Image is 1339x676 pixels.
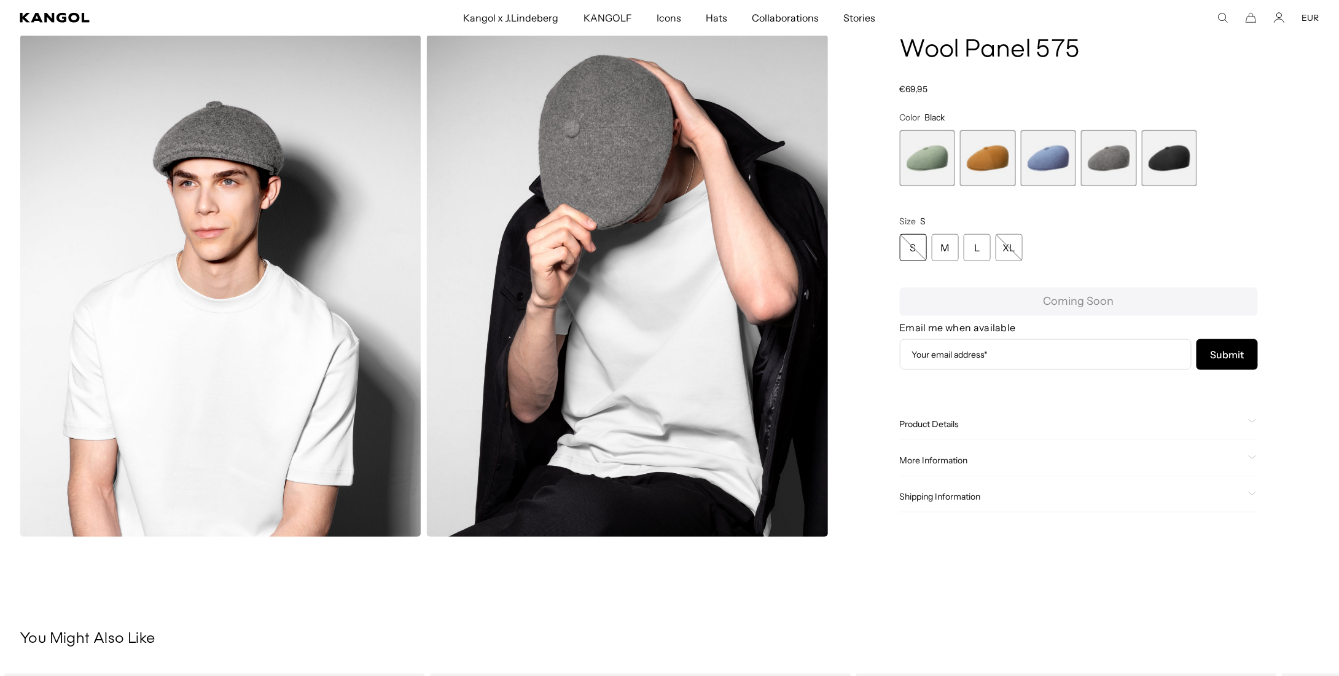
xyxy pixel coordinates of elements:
[932,234,959,261] div: M
[1142,130,1198,186] label: Black
[960,130,1016,186] div: 2 of 5
[1081,130,1137,186] div: 4 of 5
[964,234,991,261] div: L
[20,13,307,23] a: Kangol
[900,321,1259,334] h4: Email me when available
[1081,130,1137,186] label: Flannel
[426,34,828,537] img: flannel
[900,288,1259,316] button: Coming Soon
[1217,12,1228,23] summary: Search here
[960,130,1016,186] label: Rustic Caramel
[900,84,928,95] span: €69,95
[996,234,1023,261] div: XL
[1044,293,1114,310] span: Coming Soon
[900,491,1244,502] span: Shipping Information
[20,34,421,537] img: flannel
[1246,12,1257,23] button: Cart
[900,130,956,186] div: 1 of 5
[900,112,921,123] span: Color
[1142,130,1198,186] div: 5 of 5
[900,455,1244,466] span: More Information
[1197,339,1258,370] button: Subscribe
[921,216,926,227] span: S
[1021,130,1077,186] div: 3 of 5
[900,37,1259,64] h1: Wool Panel 575
[900,419,1244,430] span: Product Details
[1211,347,1244,362] span: Submit
[1302,12,1319,23] button: EUR
[1021,130,1077,186] label: Denim Blue
[925,112,945,123] span: Black
[20,631,1319,649] h3: You Might Also Like
[900,216,916,227] span: Size
[900,130,956,186] label: Sage Green
[1274,12,1285,23] a: Account
[900,234,927,261] div: S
